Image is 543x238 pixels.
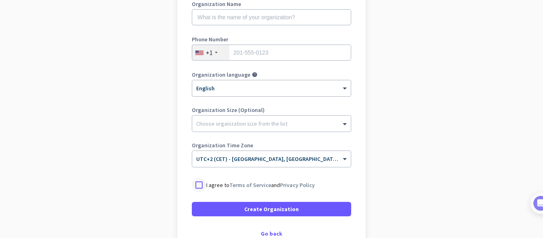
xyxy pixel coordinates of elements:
[192,142,351,148] label: Organization Time Zone
[280,181,315,189] a: Privacy Policy
[192,9,351,25] input: What is the name of your organization?
[192,231,351,236] div: Go back
[244,205,299,213] span: Create Organization
[192,107,351,113] label: Organization Size (Optional)
[229,181,271,189] a: Terms of Service
[206,181,315,189] p: I agree to and
[252,72,257,77] i: help
[192,37,351,42] label: Phone Number
[206,49,213,57] div: +1
[192,72,250,77] label: Organization language
[192,202,351,216] button: Create Organization
[192,1,351,7] label: Organization Name
[192,45,351,61] input: 201-555-0123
